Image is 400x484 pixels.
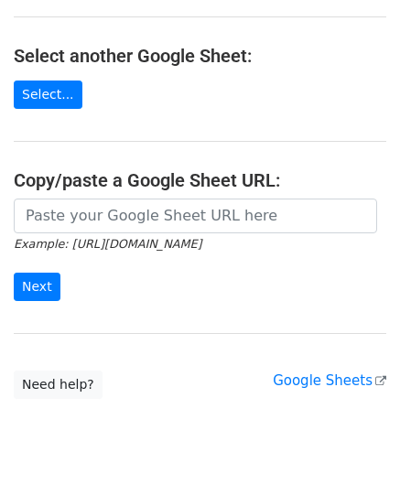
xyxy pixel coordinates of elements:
[14,81,82,109] a: Select...
[273,372,386,389] a: Google Sheets
[14,371,103,399] a: Need help?
[14,199,377,233] input: Paste your Google Sheet URL here
[14,237,201,251] small: Example: [URL][DOMAIN_NAME]
[14,169,386,191] h4: Copy/paste a Google Sheet URL:
[308,396,400,484] iframe: Chat Widget
[14,273,60,301] input: Next
[14,45,386,67] h4: Select another Google Sheet:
